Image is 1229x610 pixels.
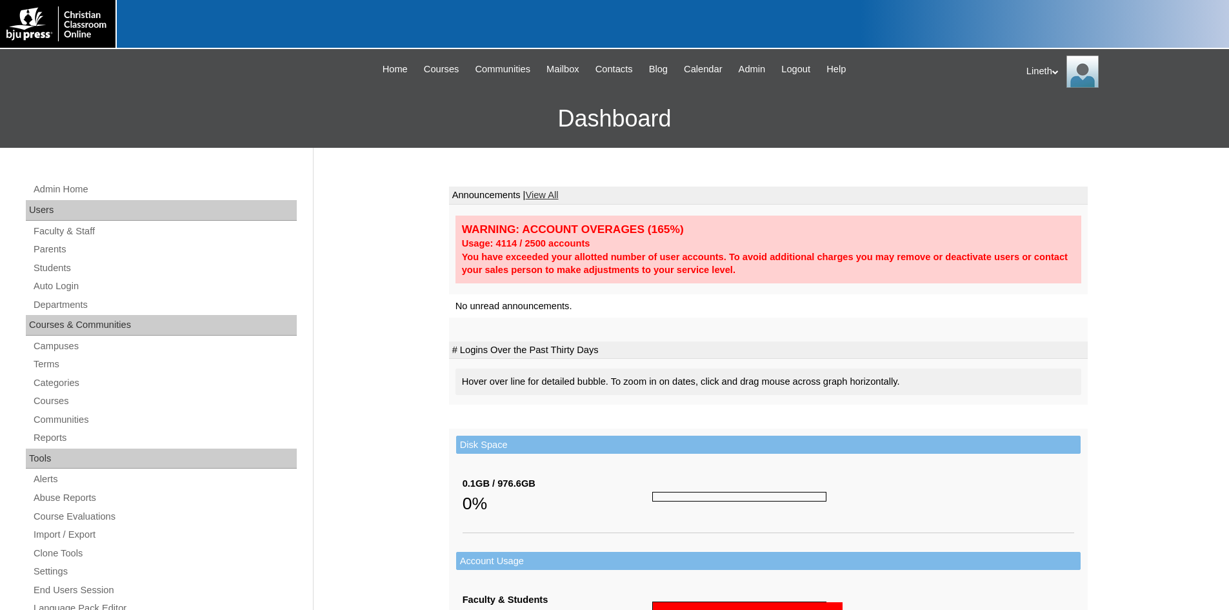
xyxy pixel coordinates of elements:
[463,491,652,516] div: 0%
[26,449,297,469] div: Tools
[26,200,297,221] div: Users
[32,241,297,258] a: Parents
[649,62,668,77] span: Blog
[32,471,297,487] a: Alerts
[26,315,297,336] div: Courses & Communities
[677,62,728,77] a: Calendar
[376,62,414,77] a: Home
[775,62,817,77] a: Logout
[32,564,297,580] a: Settings
[462,238,590,249] strong: Usage: 4114 / 2500 accounts
[32,509,297,525] a: Course Evaluations
[546,62,579,77] span: Mailbox
[456,436,1081,454] td: Disk Space
[456,552,1081,571] td: Account Usage
[32,582,297,598] a: End Users Session
[684,62,722,77] span: Calendar
[462,222,1075,237] div: WARNING: ACCOUNT OVERAGES (165%)
[1026,56,1216,88] div: Lineth
[475,62,531,77] span: Communities
[463,593,652,607] div: Faculty & Students
[820,62,852,77] a: Help
[383,62,408,77] span: Home
[6,90,1223,148] h3: Dashboard
[455,369,1081,395] div: Hover over line for detailed bubble. To zoom in on dates, click and drag mouse across graph horiz...
[32,297,297,313] a: Departments
[32,260,297,276] a: Students
[595,62,633,77] span: Contacts
[589,62,639,77] a: Contacts
[32,278,297,294] a: Auto Login
[732,62,772,77] a: Admin
[540,62,586,77] a: Mailbox
[449,294,1088,318] td: No unread announcements.
[32,223,297,239] a: Faculty & Staff
[32,375,297,391] a: Categories
[32,393,297,409] a: Courses
[739,62,766,77] span: Admin
[525,190,558,200] a: View All
[463,477,652,491] div: 0.1GB / 976.6GB
[449,341,1088,360] td: # Logins Over the Past Thirty Days
[826,62,846,77] span: Help
[1066,56,1099,88] img: Lineth Carreon
[469,62,537,77] a: Communities
[643,62,674,77] a: Blog
[32,430,297,446] a: Reports
[781,62,810,77] span: Logout
[32,338,297,354] a: Campuses
[32,356,297,372] a: Terms
[424,62,459,77] span: Courses
[449,187,1088,205] td: Announcements |
[6,6,109,41] img: logo-white.png
[32,545,297,562] a: Clone Tools
[32,527,297,543] a: Import / Export
[32,412,297,428] a: Communities
[462,250,1075,277] div: You have exceeded your allotted number of user accounts. To avoid additional charges you may remo...
[32,490,297,506] a: Abuse Reports
[32,181,297,198] a: Admin Home
[417,62,466,77] a: Courses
